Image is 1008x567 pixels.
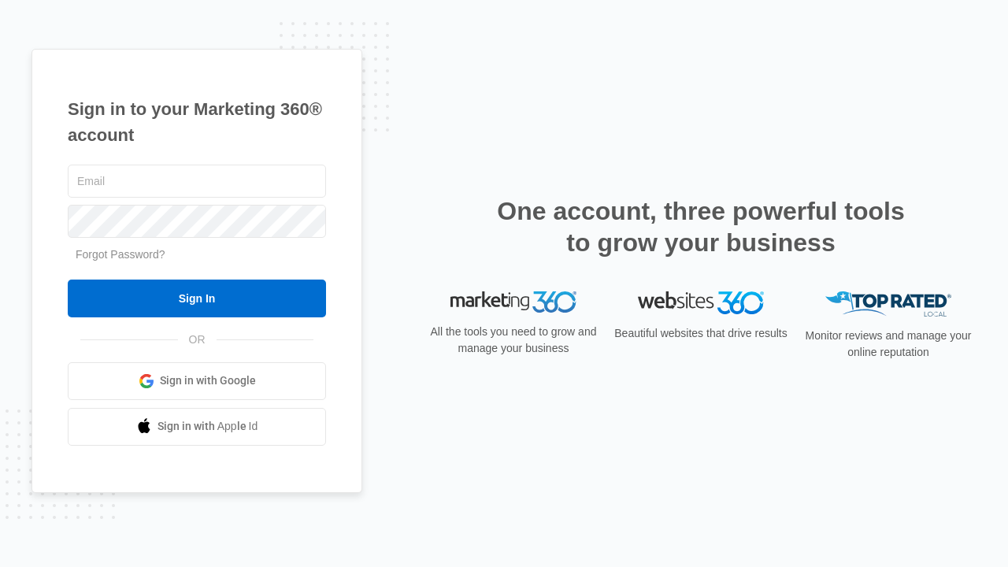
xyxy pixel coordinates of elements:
[68,362,326,400] a: Sign in with Google
[157,418,258,435] span: Sign in with Apple Id
[68,408,326,446] a: Sign in with Apple Id
[160,372,256,389] span: Sign in with Google
[638,291,764,314] img: Websites 360
[800,328,976,361] p: Monitor reviews and manage your online reputation
[68,280,326,317] input: Sign In
[76,248,165,261] a: Forgot Password?
[68,165,326,198] input: Email
[425,324,602,357] p: All the tools you need to grow and manage your business
[68,96,326,148] h1: Sign in to your Marketing 360® account
[450,291,576,313] img: Marketing 360
[492,195,910,258] h2: One account, three powerful tools to grow your business
[825,291,951,317] img: Top Rated Local
[178,332,217,348] span: OR
[613,325,789,342] p: Beautiful websites that drive results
